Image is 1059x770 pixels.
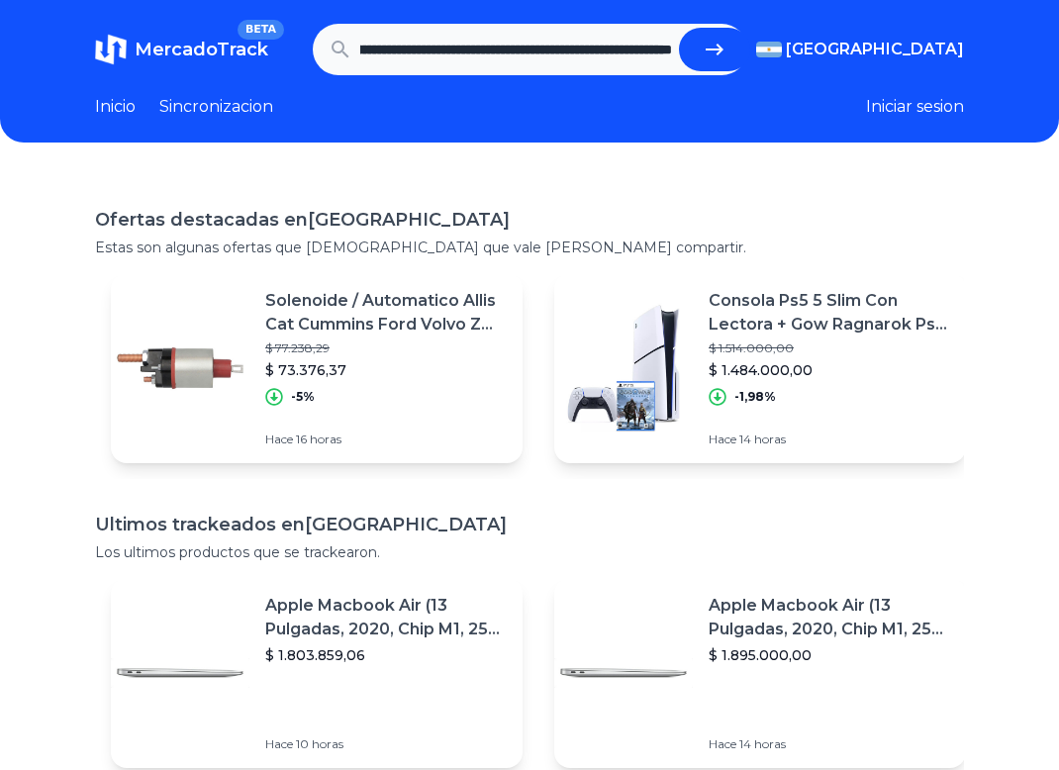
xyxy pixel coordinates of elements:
a: Featured imageApple Macbook Air (13 Pulgadas, 2020, Chip M1, 256 Gb De Ssd, 8 Gb De Ram) - Plata$... [554,578,966,768]
button: Iniciar sesion [866,95,964,119]
p: Estas son algunas ofertas que [DEMOGRAPHIC_DATA] que vale [PERSON_NAME] compartir. [95,238,964,257]
h1: Ultimos trackeados en [GEOGRAPHIC_DATA] [95,511,964,538]
p: Hace 14 horas [709,736,950,752]
p: $ 1.484.000,00 [709,360,950,380]
span: BETA [238,20,284,40]
a: Inicio [95,95,136,119]
button: [GEOGRAPHIC_DATA] [756,38,964,61]
p: $ 1.895.000,00 [709,645,950,665]
p: $ 73.376,37 [265,360,507,380]
p: Solenoide / Automatico Allis Cat Cummins Ford Volvo Zm 486 [265,289,507,337]
h1: Ofertas destacadas en [GEOGRAPHIC_DATA] [95,206,964,234]
img: MercadoTrack [95,34,127,65]
img: Argentina [756,42,782,57]
a: Featured imageConsola Ps5 5 Slim Con Lectora + Gow Ragnarok Ps5 Soy Gamer$ 1.514.000,00$ 1.484.00... [554,273,966,463]
p: $ 77.238,29 [265,340,507,356]
span: [GEOGRAPHIC_DATA] [786,38,964,61]
img: Featured image [554,299,693,437]
a: MercadoTrackBETA [95,34,268,65]
p: Hace 14 horas [709,432,950,447]
a: Featured imageSolenoide / Automatico Allis Cat Cummins Ford Volvo Zm 486$ 77.238,29$ 73.376,37-5%... [111,273,523,463]
img: Featured image [554,604,693,742]
p: Apple Macbook Air (13 Pulgadas, 2020, Chip M1, 256 Gb De Ssd, 8 Gb De Ram) - Plata [265,594,507,641]
p: $ 1.514.000,00 [709,340,950,356]
p: Apple Macbook Air (13 Pulgadas, 2020, Chip M1, 256 Gb De Ssd, 8 Gb De Ram) - Plata [709,594,950,641]
p: Hace 16 horas [265,432,507,447]
p: -5% [291,389,315,405]
p: Los ultimos productos que se trackearon. [95,542,964,562]
p: Consola Ps5 5 Slim Con Lectora + Gow Ragnarok Ps5 Soy Gamer [709,289,950,337]
img: Featured image [111,299,249,437]
a: Sincronizacion [159,95,273,119]
img: Featured image [111,604,249,742]
a: Featured imageApple Macbook Air (13 Pulgadas, 2020, Chip M1, 256 Gb De Ssd, 8 Gb De Ram) - Plata$... [111,578,523,768]
p: -1,98% [734,389,776,405]
span: MercadoTrack [135,39,268,60]
p: Hace 10 horas [265,736,507,752]
p: $ 1.803.859,06 [265,645,507,665]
